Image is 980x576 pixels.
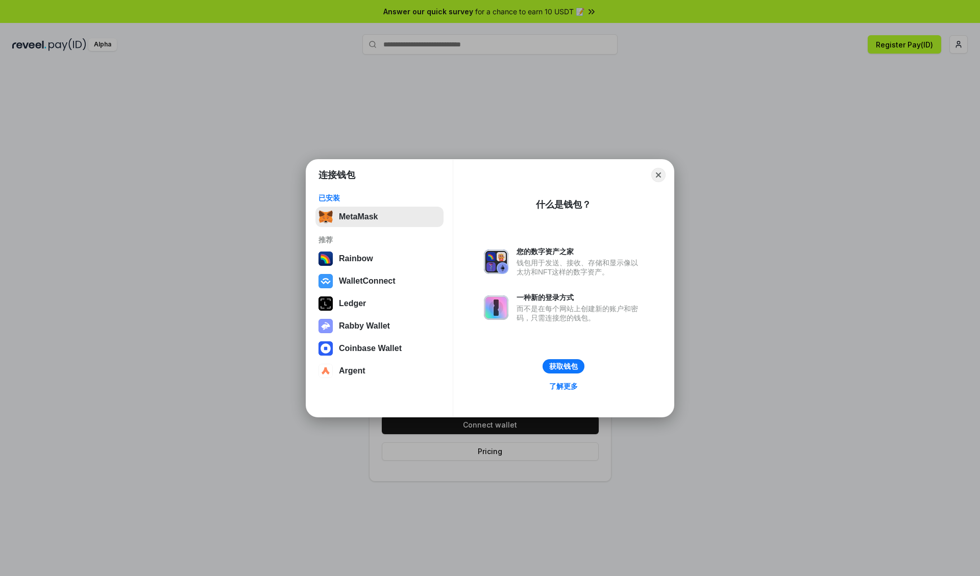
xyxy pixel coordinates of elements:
[318,319,333,333] img: svg+xml,%3Csvg%20xmlns%3D%22http%3A%2F%2Fwww.w3.org%2F2000%2Fsvg%22%20fill%3D%22none%22%20viewBox...
[339,299,366,308] div: Ledger
[517,247,643,256] div: 您的数字资产之家
[517,258,643,277] div: 钱包用于发送、接收、存储和显示像以太坊和NFT这样的数字资产。
[651,168,666,182] button: Close
[339,254,373,263] div: Rainbow
[315,293,444,314] button: Ledger
[484,295,508,320] img: svg+xml,%3Csvg%20xmlns%3D%22http%3A%2F%2Fwww.w3.org%2F2000%2Fsvg%22%20fill%3D%22none%22%20viewBox...
[318,364,333,378] img: svg+xml,%3Csvg%20width%3D%2228%22%20height%3D%2228%22%20viewBox%3D%220%200%2028%2028%22%20fill%3D...
[318,274,333,288] img: svg+xml,%3Csvg%20width%3D%2228%22%20height%3D%2228%22%20viewBox%3D%220%200%2028%2028%22%20fill%3D...
[543,359,584,373] button: 获取钱包
[339,366,365,375] div: Argent
[318,252,333,266] img: svg+xml,%3Csvg%20width%3D%22120%22%20height%3D%22120%22%20viewBox%3D%220%200%20120%20120%22%20fil...
[318,169,355,181] h1: 连接钱包
[339,344,402,353] div: Coinbase Wallet
[549,362,578,371] div: 获取钱包
[318,193,440,203] div: 已安装
[536,198,591,211] div: 什么是钱包？
[484,249,508,274] img: svg+xml,%3Csvg%20xmlns%3D%22http%3A%2F%2Fwww.w3.org%2F2000%2Fsvg%22%20fill%3D%22none%22%20viewBox...
[517,304,643,322] div: 而不是在每个网站上创建新的账户和密码，只需连接您的钱包。
[318,341,333,356] img: svg+xml,%3Csvg%20width%3D%2228%22%20height%3D%2228%22%20viewBox%3D%220%200%2028%2028%22%20fill%3D...
[315,207,444,227] button: MetaMask
[339,212,378,221] div: MetaMask
[315,316,444,336] button: Rabby Wallet
[318,210,333,224] img: svg+xml,%3Csvg%20fill%3D%22none%22%20height%3D%2233%22%20viewBox%3D%220%200%2035%2033%22%20width%...
[315,248,444,269] button: Rainbow
[339,277,396,286] div: WalletConnect
[315,361,444,381] button: Argent
[543,380,584,393] a: 了解更多
[318,235,440,244] div: 推荐
[318,296,333,311] img: svg+xml,%3Csvg%20xmlns%3D%22http%3A%2F%2Fwww.w3.org%2F2000%2Fsvg%22%20width%3D%2228%22%20height%3...
[549,382,578,391] div: 了解更多
[315,271,444,291] button: WalletConnect
[315,338,444,359] button: Coinbase Wallet
[339,321,390,331] div: Rabby Wallet
[517,293,643,302] div: 一种新的登录方式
